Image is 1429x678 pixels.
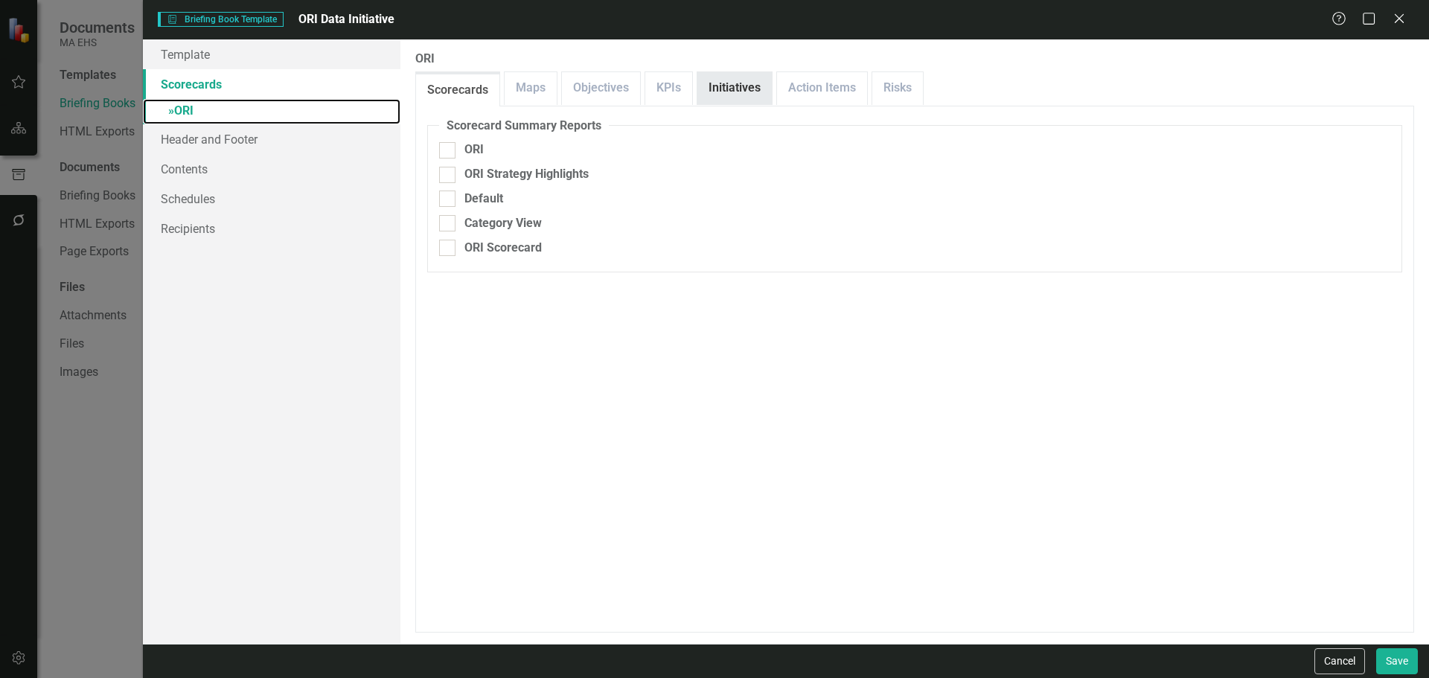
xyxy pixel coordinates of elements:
[464,141,484,159] div: ORI
[439,118,609,135] legend: Scorecard Summary Reports
[143,124,400,154] a: Header and Footer
[872,72,923,104] a: Risks
[298,12,394,26] span: ORI Data Initiative
[1314,648,1365,674] button: Cancel
[168,103,174,118] span: »
[143,154,400,184] a: Contents
[464,166,589,183] div: ORI Strategy Highlights
[143,184,400,214] a: Schedules
[697,72,772,104] a: Initiatives
[415,51,1414,68] label: ORI
[505,72,557,104] a: Maps
[645,72,692,104] a: KPIs
[777,72,867,104] a: Action Items
[143,69,400,99] a: Scorecards
[158,12,284,27] span: Briefing Book Template
[562,72,640,104] a: Objectives
[143,39,400,69] a: Template
[464,240,542,257] div: ORI Scorecard
[143,214,400,243] a: Recipients
[416,74,499,106] a: Scorecards
[1376,648,1418,674] button: Save
[464,215,542,232] div: Category View
[143,99,400,125] a: »ORI
[464,191,503,208] div: Default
